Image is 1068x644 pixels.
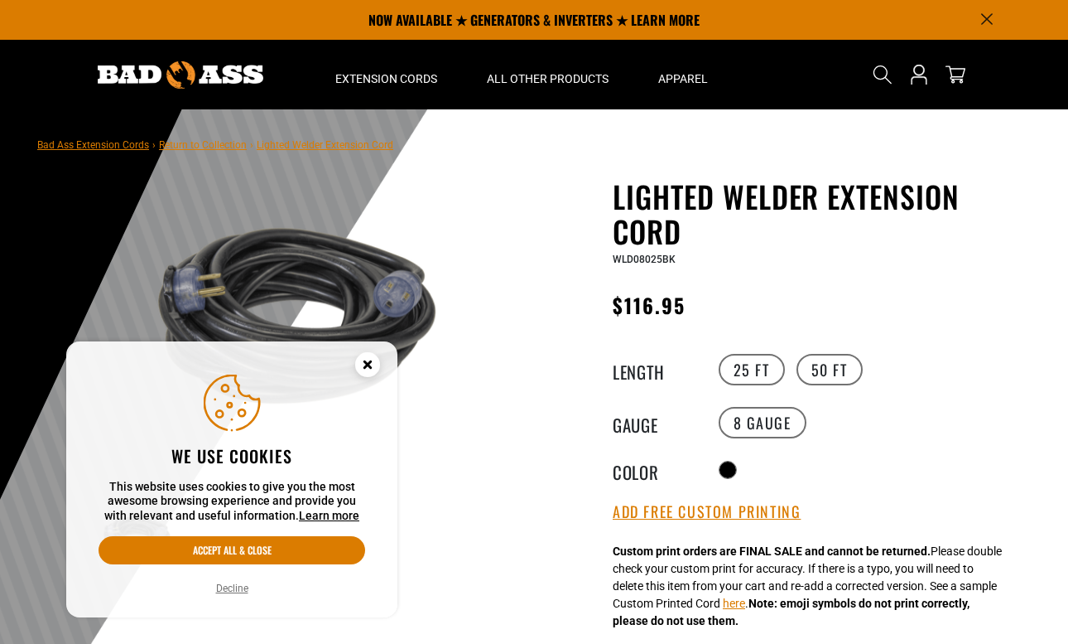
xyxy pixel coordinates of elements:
[98,61,263,89] img: Bad Ass Extension Cords
[719,407,806,438] label: 8 Gauge
[613,543,1002,630] div: Please double check your custom print for accuracy. If there is a typo, you will need to delete t...
[211,580,253,597] button: Decline
[658,71,708,86] span: Apparel
[86,182,485,448] img: black
[299,509,359,522] a: Learn more
[719,354,785,385] label: 25 FT
[613,254,676,265] span: WLD08025BK
[99,480,365,524] p: This website uses cookies to give you the most awesome browsing experience and provide you with r...
[310,40,462,109] summary: Extension Cords
[99,536,365,564] button: Accept all & close
[257,139,393,151] span: Lighted Welder Extension Cord
[152,139,156,151] span: ›
[99,445,365,467] h2: We use cookies
[613,459,695,481] legend: Color
[613,179,1018,249] h1: Lighted Welder Extension Cord
[796,354,863,385] label: 50 FT
[487,71,609,86] span: All Other Products
[462,40,633,109] summary: All Other Products
[869,61,896,88] summary: Search
[613,545,931,558] strong: Custom print orders are FINAL SALE and cannot be returned.
[159,139,247,151] a: Return to Collection
[633,40,733,109] summary: Apparel
[613,412,695,433] legend: Gauge
[613,290,686,320] span: $116.95
[613,503,801,521] button: Add Free Custom Printing
[66,341,397,618] aside: Cookie Consent
[250,139,253,151] span: ›
[613,359,695,380] legend: Length
[613,597,969,627] strong: Note: emoji symbols do not print correctly, please do not use them.
[335,71,437,86] span: Extension Cords
[37,139,149,151] a: Bad Ass Extension Cords
[37,134,393,154] nav: breadcrumbs
[723,595,745,613] button: here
